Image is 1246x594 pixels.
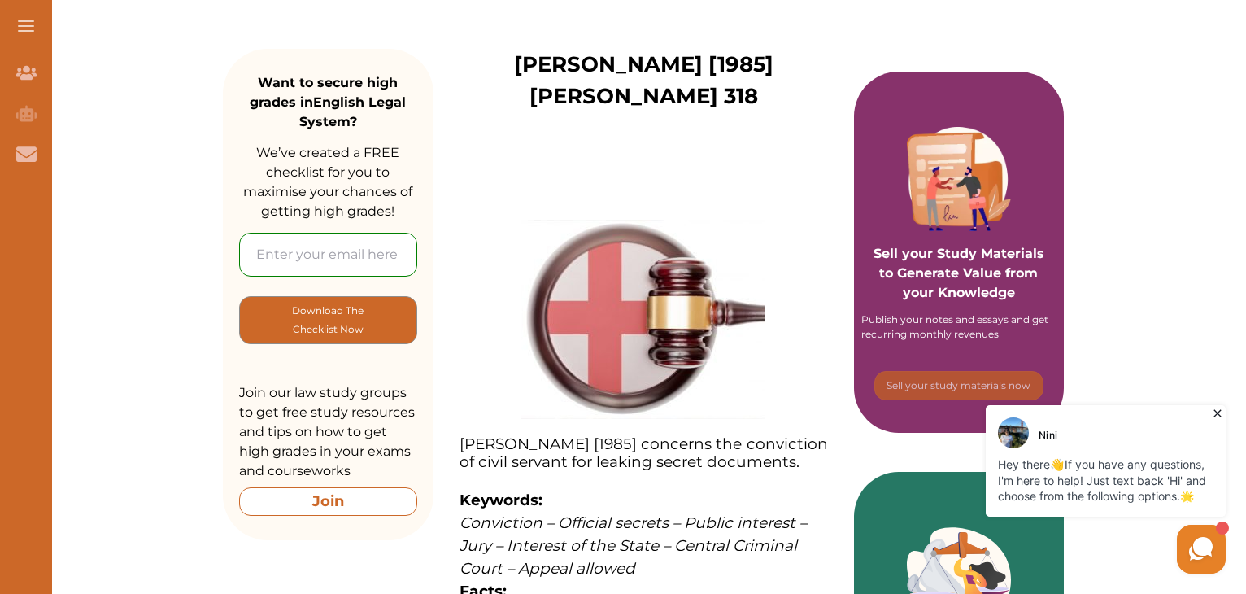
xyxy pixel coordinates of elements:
[874,371,1043,400] button: [object Object]
[907,127,1011,231] img: Purple card image
[521,220,765,419] img: English-Legal-System-feature-300x245.jpg
[239,296,417,344] button: [object Object]
[239,383,417,481] p: Join our law study groups to get free study resources and tips on how to get high grades in your ...
[239,487,417,516] button: Join
[861,312,1056,342] div: Publish your notes and essays and get recurring monthly revenues
[243,145,412,219] span: We’ve created a FREE checklist for you to maximise your chances of getting high grades!
[250,75,406,129] strong: Want to secure high grades in English Legal System ?
[460,491,542,509] strong: Keywords:
[460,435,828,471] span: [PERSON_NAME] [1985] concerns the conviction of civil servant for leaking secret documents.
[870,199,1048,303] p: Sell your Study Materials to Generate Value from your Knowledge
[272,301,384,339] p: Download The Checklist Now
[239,233,417,277] input: Enter your email here
[433,49,854,112] p: [PERSON_NAME] [1985] [PERSON_NAME] 318
[887,378,1030,393] p: Sell your study materials now
[856,401,1230,578] iframe: HelpCrunch
[460,513,807,578] span: Conviction – Official secrets – Public interest – Jury – Interest of the State – Central Criminal...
